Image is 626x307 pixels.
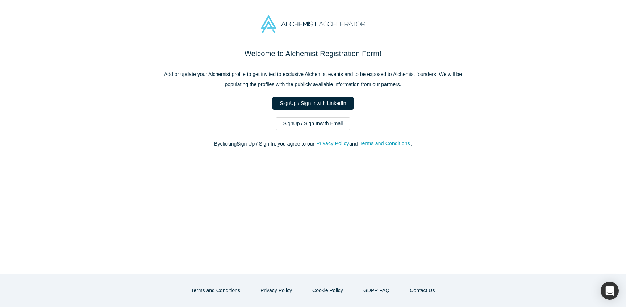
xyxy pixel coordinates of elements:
[356,284,397,297] a: GDPR FAQ
[402,284,442,297] button: Contact Us
[276,117,351,130] a: SignUp / Sign Inwith Email
[305,284,351,297] button: Cookie Policy
[184,284,248,297] button: Terms and Conditions
[161,48,465,59] h2: Welcome to Alchemist Registration Form!
[161,69,465,89] p: Add or update your Alchemist profile to get invited to exclusive Alchemist events and to be expos...
[253,284,300,297] button: Privacy Policy
[272,97,354,110] a: SignUp / Sign Inwith LinkedIn
[316,139,349,148] button: Privacy Policy
[161,140,465,148] p: By clicking Sign Up / Sign In , you agree to our and .
[359,139,410,148] button: Terms and Conditions
[261,15,365,33] img: Alchemist Accelerator Logo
